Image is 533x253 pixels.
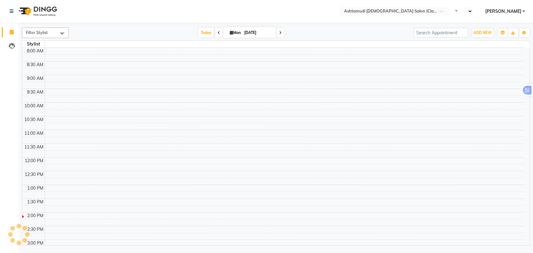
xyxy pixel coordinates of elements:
div: 10:00 AM [23,103,45,109]
img: logo [16,2,59,20]
div: 11:00 AM [23,130,45,137]
div: 9:00 AM [26,75,45,82]
div: 1:00 PM [26,185,45,192]
div: 9:30 AM [26,89,45,95]
span: Filter Stylist [26,30,48,35]
span: ADD NEW [473,30,492,35]
div: 2:30 PM [26,226,45,233]
input: 2025-09-01 [242,28,274,37]
span: Today [198,28,214,37]
div: 10:30 AM [23,116,45,123]
button: ADD NEW [472,28,493,37]
input: Search Appointment [413,28,468,37]
div: 12:30 PM [23,171,45,178]
div: 8:00 AM [26,48,45,54]
span: Mon [228,30,242,35]
div: Stylist [22,41,45,47]
div: 12:00 PM [23,158,45,164]
div: 2:00 PM [26,212,45,219]
div: 11:30 AM [23,144,45,150]
span: [PERSON_NAME] [485,8,521,15]
div: 1:30 PM [26,199,45,205]
div: 3:00 PM [26,240,45,246]
div: 8:30 AM [26,61,45,68]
